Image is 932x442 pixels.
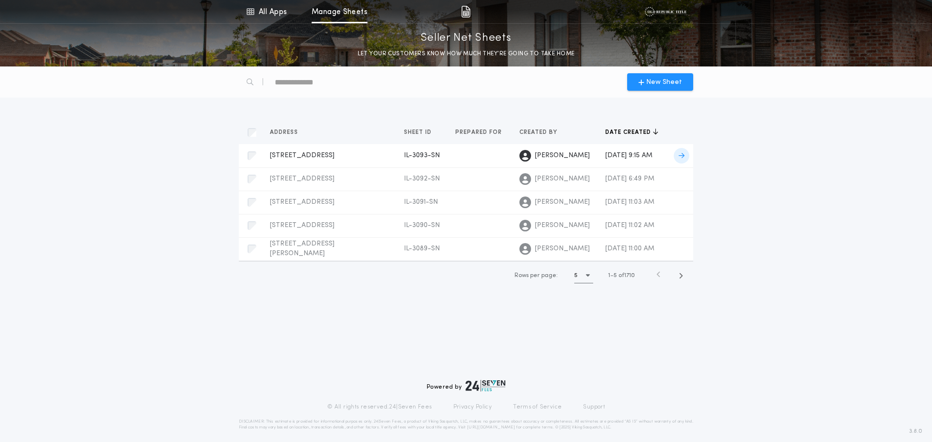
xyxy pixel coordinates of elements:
img: img [461,6,470,17]
a: Privacy Policy [453,403,492,411]
span: Created by [519,129,559,136]
span: [DATE] 9:15 AM [605,152,652,159]
button: 5 [574,268,593,283]
span: IL-3089-SN [404,245,440,252]
span: of 1710 [618,271,635,280]
p: DISCLAIMER: This estimate is provided for informational purposes only. 24|Seven Fees, a product o... [239,419,693,430]
a: [URL][DOMAIN_NAME] [467,426,515,429]
span: [DATE] 11:00 AM [605,245,654,252]
p: © All rights reserved. 24|Seven Fees [327,403,432,411]
span: [PERSON_NAME] [535,197,590,207]
span: [STREET_ADDRESS] [270,198,334,206]
button: Created by [519,128,565,137]
span: 5 [614,273,617,278]
img: logo [466,380,505,392]
span: 3.8.0 [909,427,922,436]
span: New Sheet [646,77,682,87]
button: New Sheet [627,73,693,91]
button: Address [270,128,305,137]
span: [PERSON_NAME] [535,151,590,161]
span: IL-3092-SN [404,175,440,182]
span: IL-3090-SN [404,222,440,229]
span: [STREET_ADDRESS] [270,222,334,229]
span: Date created [605,129,653,136]
span: [PERSON_NAME] [535,244,590,254]
img: vs-icon [645,7,686,16]
p: LET YOUR CUSTOMERS KNOW HOW MUCH THEY’RE GOING TO TAKE HOME [358,49,575,59]
span: [DATE] 11:03 AM [605,198,654,206]
span: [DATE] 11:02 AM [605,222,654,229]
span: [DATE] 6:49 PM [605,175,654,182]
div: Powered by [427,380,505,392]
p: Seller Net Sheets [421,31,512,46]
a: Support [583,403,605,411]
span: [STREET_ADDRESS] [270,175,334,182]
span: Sheet ID [404,129,433,136]
button: Date created [605,128,658,137]
span: [STREET_ADDRESS][PERSON_NAME] [270,240,334,257]
span: Prepared for [455,129,504,136]
a: Terms of Service [513,403,562,411]
h1: 5 [574,271,578,280]
span: 1 [608,273,610,278]
span: [PERSON_NAME] [535,174,590,184]
span: [PERSON_NAME] [535,221,590,230]
span: [STREET_ADDRESS] [270,152,334,159]
span: Address [270,129,300,136]
span: IL-3093-SN [404,152,440,159]
span: Rows per page: [515,273,558,278]
button: Sheet ID [404,128,439,137]
span: IL-3091-SN [404,198,438,206]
